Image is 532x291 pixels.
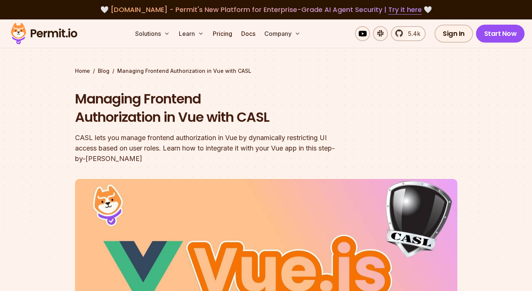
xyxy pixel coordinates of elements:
a: Sign In [435,25,473,43]
a: Start Now [476,25,525,43]
a: Pricing [210,26,235,41]
div: / / [75,67,457,75]
span: 5.4k [404,29,420,38]
h1: Managing Frontend Authorization in Vue with CASL [75,90,362,127]
a: 5.4k [391,26,426,41]
div: CASL lets you manage frontend authorization in Vue by dynamically restricting UI access based on ... [75,133,362,164]
a: Docs [238,26,258,41]
div: 🤍 🤍 [18,4,514,15]
a: Home [75,67,90,75]
button: Solutions [132,26,173,41]
span: [DOMAIN_NAME] - Permit's New Platform for Enterprise-Grade AI Agent Security | [111,5,422,14]
img: Permit logo [7,21,81,46]
a: Try it here [388,5,422,15]
button: Company [261,26,304,41]
button: Learn [176,26,207,41]
a: Blog [98,67,109,75]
